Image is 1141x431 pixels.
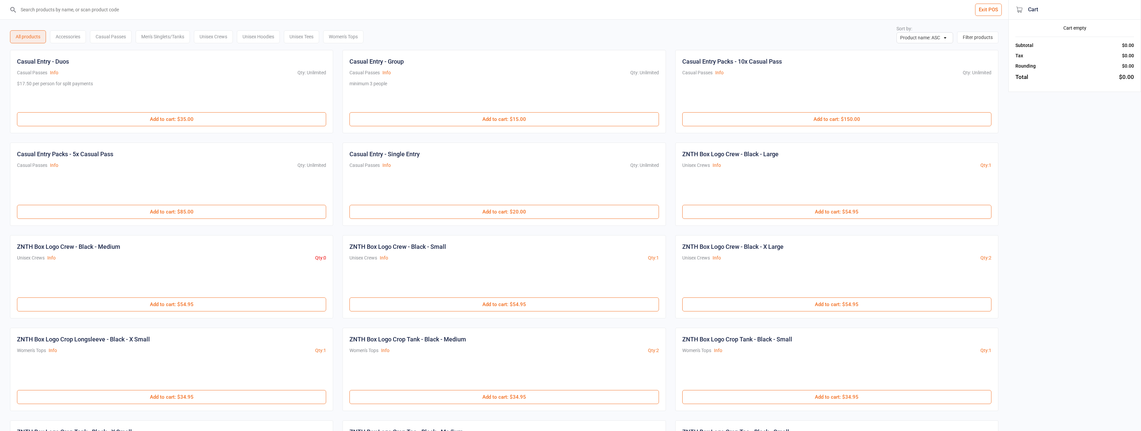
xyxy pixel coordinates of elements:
button: Info [713,162,721,169]
div: ZNTH Box Logo Crew - Black - X Large [682,242,784,251]
div: Casual Entry - Duos [17,57,69,66]
div: Qty: 0 [315,254,326,261]
div: Total [1015,73,1028,82]
div: Rounding [1015,63,1036,70]
div: $0.00 [1122,42,1134,49]
div: Qty: Unlimited [963,69,991,76]
div: Casual Entry Packs - 5x Casual Pass [17,150,113,159]
div: All products [10,30,46,43]
div: $0.00 [1122,52,1134,59]
div: Tax [1015,52,1023,59]
div: Unisex Hoodies [237,30,280,43]
button: Info [50,162,58,169]
div: Unisex Crews [17,254,45,261]
div: Qty: 1 [980,347,991,354]
button: Add to cart: $54.95 [682,297,991,311]
button: Info [381,347,389,354]
div: Casual Entry - Group [349,57,404,66]
button: Add to cart: $34.95 [682,390,991,404]
div: Casual Passes [349,162,380,169]
div: $0.00 [1119,73,1134,82]
div: Qty: Unlimited [630,69,659,76]
div: Unisex Crews [682,254,710,261]
div: Casual Passes [682,69,713,76]
div: ZNTH Box Logo Crew - Black - Small [349,242,446,251]
button: Add to cart: $54.95 [682,205,991,219]
div: $0.00 [1122,63,1134,70]
div: Subtotal [1015,42,1033,49]
div: Casual Passes [17,162,47,169]
div: ZNTH Box Logo Crop Tank - Black - Medium [349,335,466,344]
div: minimum 3 people [349,80,387,106]
button: Add to cart: $54.95 [349,297,659,311]
button: Exit POS [975,4,1002,16]
div: Cart empty [1015,25,1134,32]
div: Casual Passes [17,69,47,76]
button: Info [714,347,722,354]
button: Add to cart: $20.00 [349,205,659,219]
div: Qty: 1 [980,162,991,169]
label: Sort by: [896,26,912,31]
div: Accessories [50,30,86,43]
div: Unisex Crews [682,162,710,169]
button: Info [49,347,57,354]
div: ZNTH Box Logo Crop Longsleeve - Black - X Small [17,335,150,344]
div: Women's Tops [682,347,711,354]
button: Add to cart: $54.95 [17,297,326,311]
button: Info [50,69,58,76]
div: Men's Singlets/Tanks [136,30,190,43]
button: Add to cart: $85.00 [17,205,326,219]
div: Qty: Unlimited [297,69,326,76]
div: Casual Passes [90,30,132,43]
button: Info [382,69,391,76]
button: Add to cart: $35.00 [17,112,326,126]
div: ZNTH Box Logo Crew - Black - Medium [17,242,120,251]
div: Qty: Unlimited [297,162,326,169]
button: Add to cart: $34.95 [17,390,326,404]
div: Casual Passes [349,69,380,76]
button: Add to cart: $15.00 [349,112,659,126]
div: Casual Entry Packs - 10x Casual Pass [682,57,782,66]
div: Women's Tops [17,347,46,354]
div: Unisex Crews [194,30,233,43]
div: Unisex Crews [349,254,377,261]
button: Info [380,254,388,261]
div: ZNTH Box Logo Crew - Black - Large [682,150,779,159]
div: Qty: 1 [315,347,326,354]
button: Info [47,254,56,261]
button: Add to cart: $150.00 [682,112,991,126]
div: Qty: 1 [648,254,659,261]
div: Casual Entry - Single Entry [349,150,420,159]
div: $17.50 per person for split payments [17,80,93,106]
div: Qty: Unlimited [630,162,659,169]
div: Women's Tops [323,30,363,43]
div: Qty: 2 [980,254,991,261]
div: ZNTH Box Logo Crop Tank - Black - Small [682,335,792,344]
div: Unisex Tees [284,30,319,43]
div: Women's Tops [349,347,378,354]
button: Info [715,69,724,76]
button: Info [713,254,721,261]
button: Info [382,162,391,169]
button: Add to cart: $34.95 [349,390,659,404]
div: Qty: 2 [648,347,659,354]
button: Filter products [957,32,998,43]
